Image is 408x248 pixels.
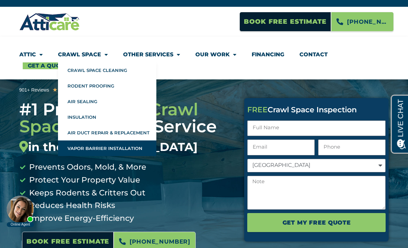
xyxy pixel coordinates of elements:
[23,62,73,69] a: Get A Quote
[247,120,386,136] input: Full Name
[57,85,62,94] i: ★
[123,47,180,62] a: Other Services
[58,62,156,78] a: Crawl Space Cleaning
[195,47,236,62] a: Our Work
[27,161,146,174] span: Prevents Odors, Mold, & More
[19,99,198,137] span: Crawl Space Cleaning
[19,140,234,154] div: in the [GEOGRAPHIC_DATA]
[58,62,156,156] ul: Crawl Space
[58,78,156,94] a: Rodent Proofing
[247,139,315,155] input: Email
[17,5,55,14] span: Opens a chat window
[58,94,156,109] a: Air Sealing
[347,16,388,27] span: [PHONE_NUMBER]
[3,177,112,228] iframe: Chat Invitation
[331,12,394,32] a: [PHONE_NUMBER]
[58,47,108,62] a: Crawl Space
[19,47,43,62] a: Attic
[244,15,327,28] span: Book Free Estimate
[19,86,49,94] div: 901+ Reviews
[26,235,109,248] span: Book Free Estimate
[247,213,386,232] button: Get My FREE Quote
[53,85,57,94] i: ★
[27,174,140,187] span: Protect Your Property Value
[19,47,389,69] nav: Menu
[53,85,76,94] div: 5/5
[252,47,284,62] a: Financing
[247,106,386,114] div: Crawl Space Inspection
[58,109,156,125] a: Insulation
[130,236,190,247] span: [PHONE_NUMBER]
[247,105,268,114] span: FREE
[318,139,386,155] input: Only numbers and phone characters (#, -, *, etc) are accepted.
[58,140,156,156] a: Vapor Barrier Installation
[299,47,328,62] a: Contact
[239,12,331,32] a: Book Free Estimate
[58,125,156,140] a: Air Duct Repair & Replacement
[19,101,234,154] h3: #1 Professional Service
[283,217,351,228] span: Get My FREE Quote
